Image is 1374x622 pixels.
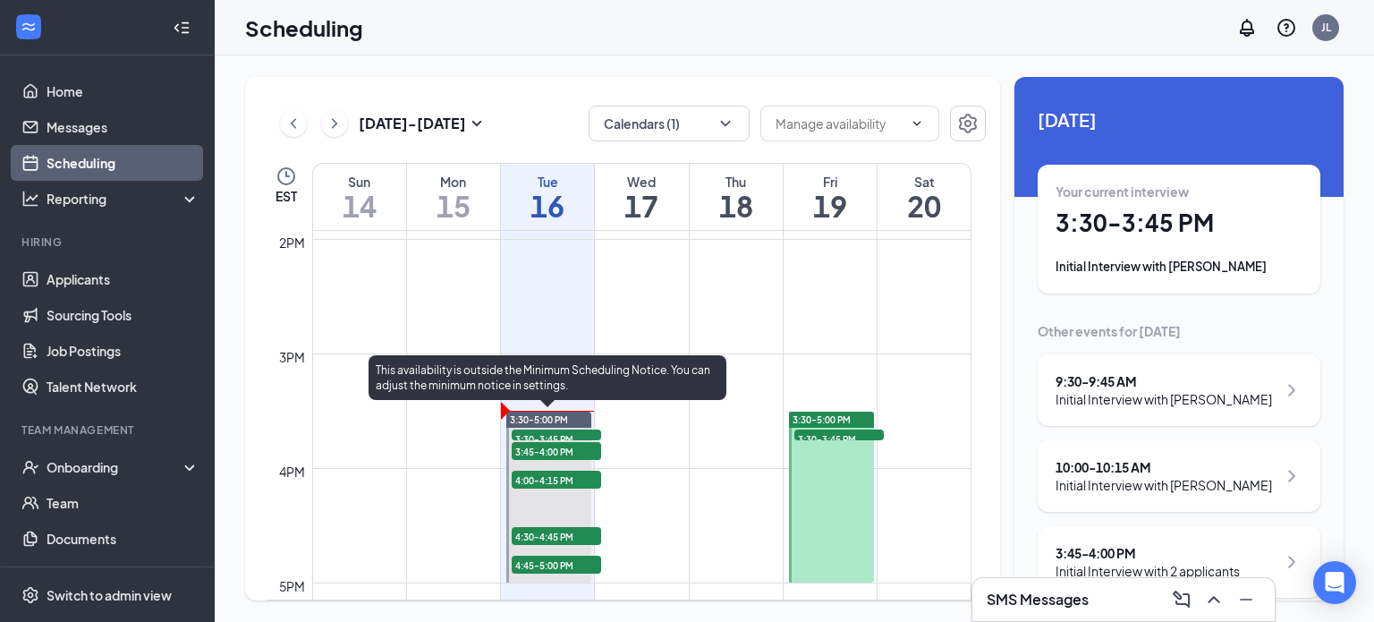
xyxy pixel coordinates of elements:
[1056,562,1240,580] div: Initial Interview with 2 applicants
[1321,20,1331,35] div: JL
[1167,585,1196,614] button: ComposeMessage
[784,164,877,230] a: September 19, 2025
[784,191,877,221] h1: 19
[321,110,348,137] button: ChevronRight
[276,233,309,252] div: 2pm
[276,166,297,187] svg: Clock
[987,590,1089,609] h3: SMS Messages
[1235,589,1257,610] svg: Minimize
[1056,390,1272,408] div: Initial Interview with [PERSON_NAME]
[47,261,199,297] a: Applicants
[910,116,924,131] svg: ChevronDown
[173,19,191,37] svg: Collapse
[47,485,199,521] a: Team
[47,297,199,333] a: Sourcing Tools
[1281,465,1302,487] svg: ChevronRight
[47,109,199,145] a: Messages
[466,113,488,134] svg: SmallChevronDown
[512,430,601,447] span: 3:30-3:45 PM
[1236,17,1258,38] svg: Notifications
[1056,372,1272,390] div: 9:30 - 9:45 AM
[1200,585,1228,614] button: ChevronUp
[595,164,688,230] a: September 17, 2025
[950,106,986,141] button: Settings
[407,164,500,230] a: September 15, 2025
[21,190,39,208] svg: Analysis
[369,355,726,400] div: This availability is outside the Minimum Scheduling Notice. You can adjust the minimum notice in ...
[501,191,594,221] h1: 16
[776,114,903,133] input: Manage availability
[47,190,200,208] div: Reporting
[512,527,601,545] span: 4:30-4:45 PM
[47,73,199,109] a: Home
[20,18,38,36] svg: WorkstreamLogo
[1056,208,1302,238] h1: 3:30 - 3:45 PM
[1056,258,1302,276] div: Initial Interview with [PERSON_NAME]
[1056,458,1272,476] div: 10:00 - 10:15 AM
[794,430,884,447] span: 3:30-3:45 PM
[690,173,783,191] div: Thu
[501,164,594,230] a: September 16, 2025
[47,557,199,592] a: SurveysCrown
[1281,551,1302,573] svg: ChevronRight
[47,145,199,181] a: Scheduling
[878,191,971,221] h1: 20
[510,413,568,426] span: 3:30-5:00 PM
[878,164,971,230] a: September 20, 2025
[595,191,688,221] h1: 17
[47,521,199,557] a: Documents
[47,333,199,369] a: Job Postings
[276,576,309,596] div: 5pm
[512,471,601,489] span: 4:00-4:15 PM
[1281,379,1302,401] svg: ChevronRight
[245,13,363,43] h1: Scheduling
[47,458,184,476] div: Onboarding
[21,586,39,604] svg: Settings
[47,369,199,405] a: Talent Network
[1038,322,1320,340] div: Other events for [DATE]
[276,187,297,205] span: EST
[717,115,734,132] svg: ChevronDown
[21,422,196,438] div: Team Management
[1232,585,1260,614] button: Minimize
[1038,106,1320,133] span: [DATE]
[512,442,601,460] span: 3:45-4:00 PM
[21,458,39,476] svg: UserCheck
[1313,561,1356,604] div: Open Intercom Messenger
[326,113,343,134] svg: ChevronRight
[690,191,783,221] h1: 18
[1171,589,1192,610] svg: ComposeMessage
[957,113,979,134] svg: Settings
[1056,476,1272,494] div: Initial Interview with [PERSON_NAME]
[1056,183,1302,200] div: Your current interview
[313,164,406,230] a: September 14, 2025
[313,191,406,221] h1: 14
[1276,17,1297,38] svg: QuestionInfo
[280,110,307,137] button: ChevronLeft
[1203,589,1225,610] svg: ChevronUp
[690,164,783,230] a: September 18, 2025
[589,106,750,141] button: Calendars (1)ChevronDown
[793,413,851,426] span: 3:30-5:00 PM
[501,173,594,191] div: Tue
[276,462,309,481] div: 4pm
[21,234,196,250] div: Hiring
[878,173,971,191] div: Sat
[407,191,500,221] h1: 15
[595,173,688,191] div: Wed
[1056,544,1240,562] div: 3:45 - 4:00 PM
[313,173,406,191] div: Sun
[407,173,500,191] div: Mon
[784,173,877,191] div: Fri
[512,556,601,574] span: 4:45-5:00 PM
[359,114,466,133] h3: [DATE] - [DATE]
[47,586,172,604] div: Switch to admin view
[276,347,309,367] div: 3pm
[284,113,302,134] svg: ChevronLeft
